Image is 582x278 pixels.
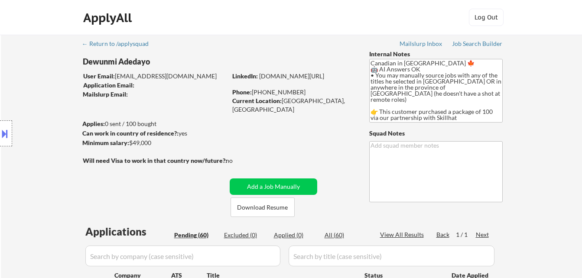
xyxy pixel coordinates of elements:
[85,226,171,237] div: Applications
[456,230,476,239] div: 1 / 1
[274,231,317,239] div: Applied (0)
[232,72,258,80] strong: LinkedIn:
[226,156,250,165] div: no
[232,88,355,97] div: [PHONE_NUMBER]
[174,231,218,239] div: Pending (60)
[82,41,157,47] div: ← Return to /applysquad
[325,231,368,239] div: All (60)
[289,246,494,266] input: Search by title (case sensitive)
[83,56,261,67] div: Dewunmi Adedayo
[230,178,317,195] button: Add a Job Manually
[83,10,134,25] div: ApplyAll
[232,97,355,113] div: [GEOGRAPHIC_DATA], [GEOGRAPHIC_DATA]
[452,40,503,49] a: Job Search Builder
[436,230,450,239] div: Back
[232,88,252,96] strong: Phone:
[400,41,443,47] div: Mailslurp Inbox
[224,231,267,239] div: Excluded (0)
[369,129,503,138] div: Squad Notes
[452,41,503,47] div: Job Search Builder
[232,97,282,104] strong: Current Location:
[82,40,157,49] a: ← Return to /applysquad
[380,230,426,239] div: View All Results
[469,9,504,26] button: Log Out
[259,72,324,80] a: [DOMAIN_NAME][URL]
[369,50,503,58] div: Internal Notes
[400,40,443,49] a: Mailslurp Inbox
[476,230,490,239] div: Next
[231,197,295,217] button: Download Resume
[85,246,280,266] input: Search by company (case sensitive)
